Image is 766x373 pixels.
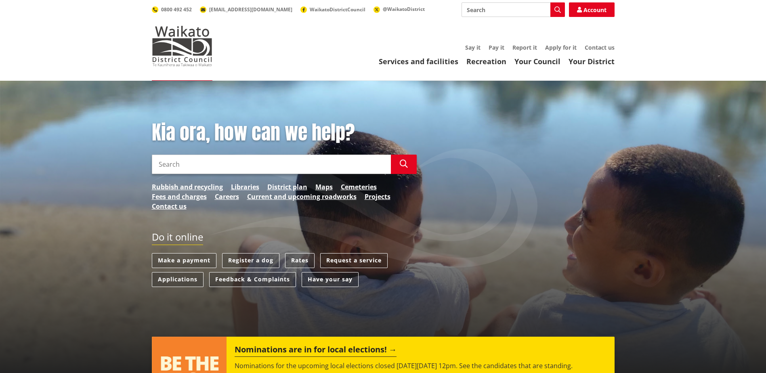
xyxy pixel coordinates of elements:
[161,6,192,13] span: 0800 492 452
[235,345,397,357] h2: Nominations are in for local elections!
[489,44,504,51] a: Pay it
[320,253,388,268] a: Request a service
[247,192,357,201] a: Current and upcoming roadworks
[285,253,315,268] a: Rates
[152,192,207,201] a: Fees and charges
[215,192,239,201] a: Careers
[235,361,606,371] p: Nominations for the upcoming local elections closed [DATE][DATE] 12pm. See the candidates that ar...
[569,2,615,17] a: Account
[209,272,296,287] a: Feedback & Complaints
[383,6,425,13] span: @WaikatoDistrict
[152,26,212,66] img: Waikato District Council - Te Kaunihera aa Takiwaa o Waikato
[569,57,615,66] a: Your District
[379,57,458,66] a: Services and facilities
[462,2,565,17] input: Search input
[152,155,391,174] input: Search input
[152,121,417,145] h1: Kia ora, how can we help?
[152,272,204,287] a: Applications
[341,182,377,192] a: Cemeteries
[512,44,537,51] a: Report it
[152,182,223,192] a: Rubbish and recycling
[585,44,615,51] a: Contact us
[310,6,365,13] span: WaikatoDistrictCouncil
[365,192,390,201] a: Projects
[209,6,292,13] span: [EMAIL_ADDRESS][DOMAIN_NAME]
[545,44,577,51] a: Apply for it
[315,182,333,192] a: Maps
[374,6,425,13] a: @WaikatoDistrict
[152,6,192,13] a: 0800 492 452
[222,253,279,268] a: Register a dog
[231,182,259,192] a: Libraries
[465,44,481,51] a: Say it
[300,6,365,13] a: WaikatoDistrictCouncil
[466,57,506,66] a: Recreation
[267,182,307,192] a: District plan
[200,6,292,13] a: [EMAIL_ADDRESS][DOMAIN_NAME]
[152,231,203,245] h2: Do it online
[152,253,216,268] a: Make a payment
[514,57,560,66] a: Your Council
[302,272,359,287] a: Have your say
[152,201,187,211] a: Contact us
